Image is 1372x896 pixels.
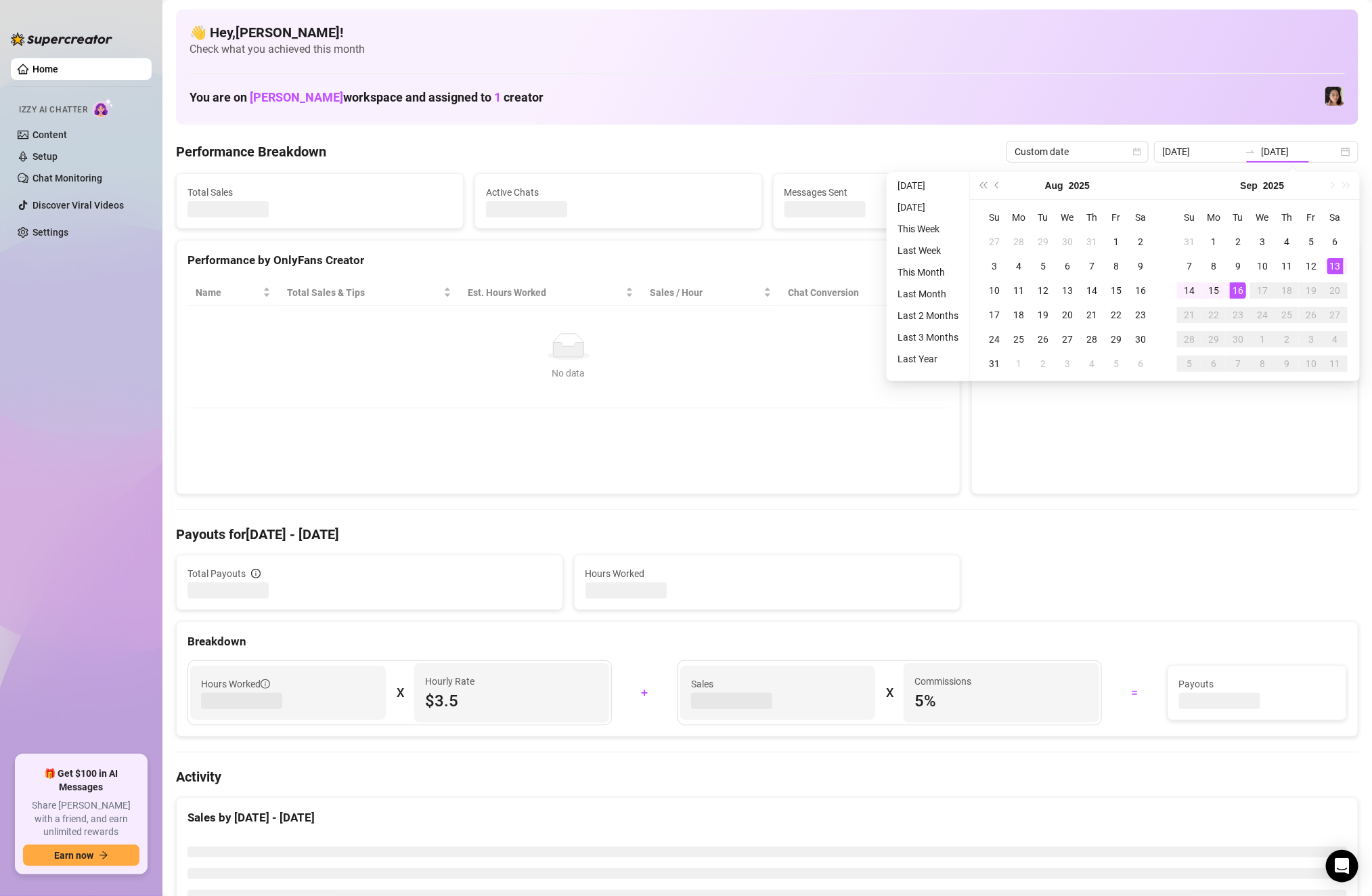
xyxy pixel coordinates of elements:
span: Active Chats [486,185,751,200]
span: Sales / Hour [650,285,761,300]
div: X [397,682,403,704]
span: Sales [691,677,865,691]
span: swap-right [1245,146,1256,157]
span: Hours Worked [585,566,950,581]
th: Sales / Hour [642,280,780,306]
a: Discover Viral Videos [32,200,124,211]
img: Luna [1325,87,1344,106]
div: No data [201,366,935,381]
button: Earn nowarrow-right [23,845,139,866]
div: Open Intercom Messenger [1326,850,1358,882]
span: Payouts [1179,677,1336,691]
input: End date [1261,144,1338,159]
th: Chat Conversion [780,280,949,306]
span: 1 [494,90,501,104]
div: X [886,682,893,704]
span: Name [196,285,260,300]
span: Chat Conversion [788,285,930,300]
a: Content [32,129,67,140]
span: arrow-right [99,851,108,860]
span: [PERSON_NAME] [250,90,343,104]
th: Name [187,280,279,306]
span: Total Sales & Tips [287,285,441,300]
span: calendar [1133,148,1141,156]
th: Total Sales & Tips [279,280,460,306]
span: info-circle [261,679,270,689]
span: 🎁 Get $100 in AI Messages [23,767,139,794]
div: Sales by [DATE] - [DATE] [187,809,1347,827]
span: Share [PERSON_NAME] with a friend, and earn unlimited rewards [23,799,139,839]
a: Chat Monitoring [32,173,102,184]
div: = [1110,682,1159,704]
div: Est. Hours Worked [468,285,623,300]
h4: Performance Breakdown [176,142,326,161]
span: $3.5 [425,690,599,712]
span: Total Sales [187,185,452,200]
span: Hours Worked [201,677,270,691]
h1: You are on workspace and assigned to creator [190,90,544,105]
h4: Payouts for [DATE] - [DATE] [176,525,1358,544]
div: Sales by OnlyFans Creator [983,251,1347,270]
span: to [1245,146,1256,157]
span: 5 % [914,690,1088,712]
img: AI Chatter [93,98,114,118]
span: Total Payouts [187,566,246,581]
span: Earn now [54,850,93,861]
span: Izzy AI Chatter [19,104,87,116]
div: + [620,682,669,704]
article: Hourly Rate [425,674,474,689]
a: Home [32,64,58,74]
h4: Activity [176,767,1358,786]
h4: 👋 Hey, [PERSON_NAME] ! [190,23,1345,42]
span: info-circle [251,569,261,578]
span: Messages Sent [784,185,1049,200]
a: Settings [32,227,68,238]
a: Setup [32,151,58,162]
span: Custom date [1015,142,1141,162]
div: Breakdown [187,633,1347,651]
img: logo-BBDzfeDw.svg [11,33,112,46]
div: Performance by OnlyFans Creator [187,251,949,270]
article: Commissions [914,674,971,689]
input: Start date [1162,144,1239,159]
span: Check what you achieved this month [190,42,1345,57]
